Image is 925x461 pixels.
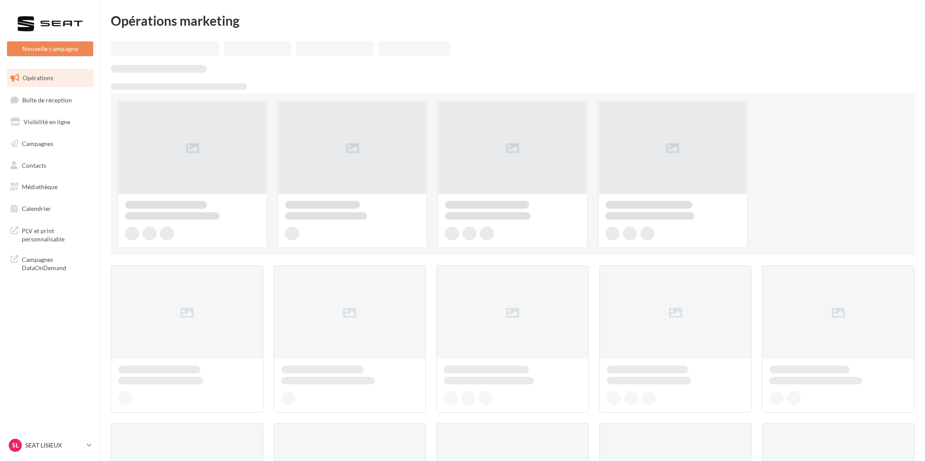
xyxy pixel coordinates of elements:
p: SEAT LISIEUX [25,441,83,450]
span: Campagnes DataOnDemand [22,254,90,272]
span: Visibilité en ligne [24,118,70,125]
a: Campagnes [5,135,95,153]
span: Contacts [22,161,46,169]
button: Nouvelle campagne [7,41,93,56]
span: Médiathèque [22,183,58,190]
a: Contacts [5,156,95,175]
span: Campagnes [22,140,53,147]
a: Campagnes DataOnDemand [5,250,95,276]
a: Boîte de réception [5,91,95,109]
span: Calendrier [22,205,51,212]
a: SL SEAT LISIEUX [7,437,93,454]
a: PLV et print personnalisable [5,221,95,247]
span: Boîte de réception [22,96,72,103]
a: Calendrier [5,200,95,218]
a: Opérations [5,69,95,87]
a: Visibilité en ligne [5,113,95,131]
div: Opérations marketing [111,14,915,27]
span: PLV et print personnalisable [22,225,90,244]
span: SL [12,441,19,450]
a: Médiathèque [5,178,95,196]
span: Opérations [23,74,53,81]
